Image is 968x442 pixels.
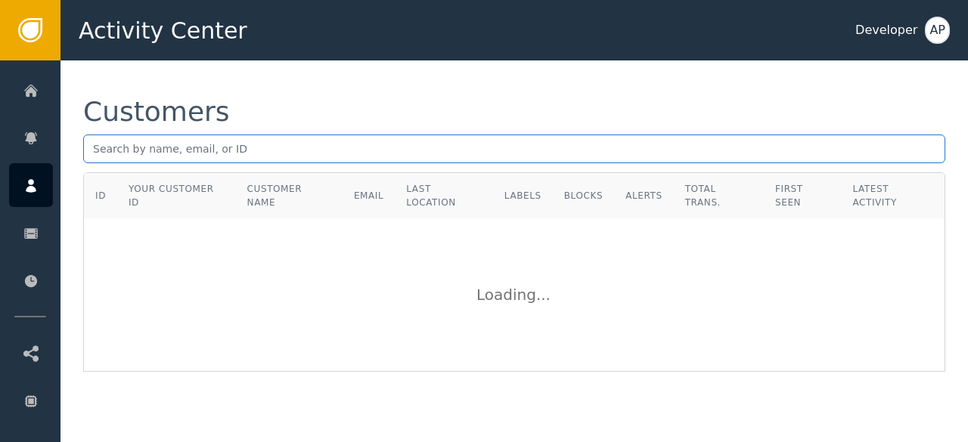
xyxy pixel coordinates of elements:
[83,134,945,163] input: Search by name, email, or ID
[625,189,662,202] div: Alerts
[95,189,106,202] div: ID
[685,182,752,209] div: Total Trans.
[476,283,552,306] div: Loading ...
[406,182,482,209] div: Last Location
[925,17,950,44] button: AP
[852,182,933,209] div: Latest Activity
[83,98,230,125] div: Customers
[564,189,603,202] div: Blocks
[775,182,830,209] div: First Seen
[129,182,225,209] div: Your Customer ID
[247,182,331,209] div: Customer Name
[354,189,383,202] div: Email
[855,21,917,39] div: Developer
[504,189,541,202] div: Labels
[79,14,247,48] span: Activity Center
